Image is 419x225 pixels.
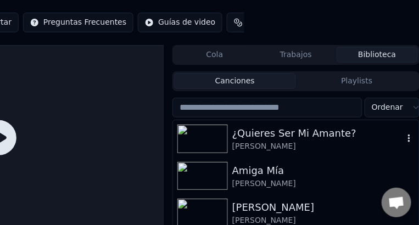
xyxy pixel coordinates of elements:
div: Amiga Mía [232,163,415,178]
button: Créditos43 [227,13,300,32]
button: Preguntas Frecuentes [23,13,133,32]
span: Ordenar [372,102,403,113]
button: Guías de video [138,13,222,32]
button: Playlists [296,73,418,89]
div: [PERSON_NAME] [232,200,415,215]
div: [PERSON_NAME] [232,141,404,152]
button: Cola [174,47,255,63]
button: Biblioteca [337,47,418,63]
div: ¿Quieres Ser Mi Amante? [232,126,404,141]
button: Trabajos [255,47,337,63]
div: Chat abierto [382,188,411,217]
div: [PERSON_NAME] [232,178,415,189]
button: Canciones [174,73,296,89]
